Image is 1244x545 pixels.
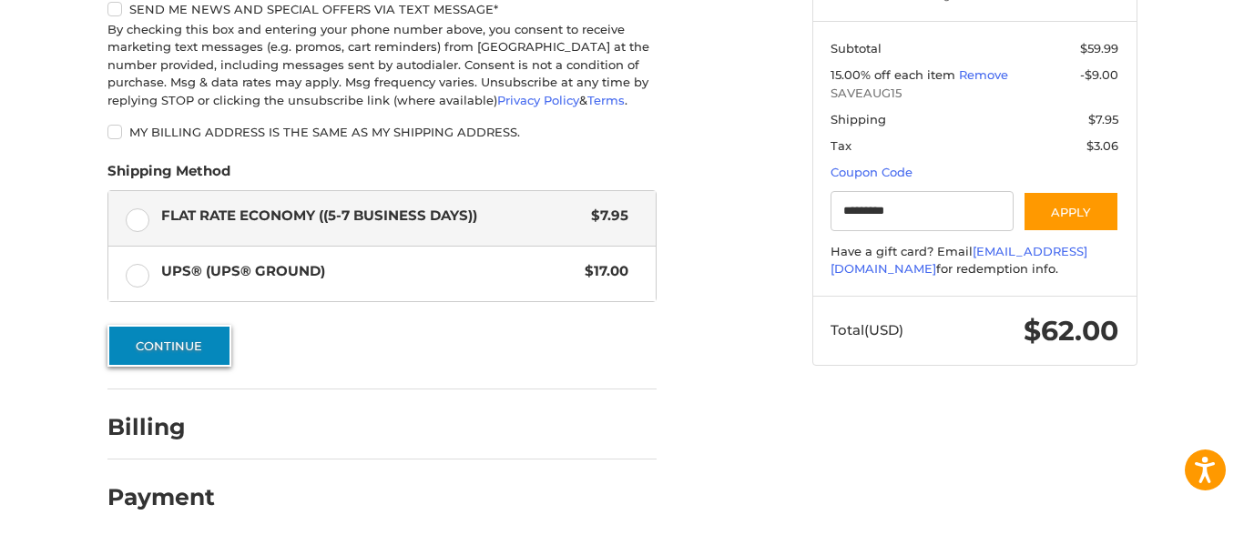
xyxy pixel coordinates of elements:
[831,138,851,153] span: Tax
[831,112,886,126] span: Shipping
[831,67,959,82] span: 15.00% off each item
[831,41,882,56] span: Subtotal
[1023,191,1119,232] button: Apply
[107,413,214,441] h2: Billing
[587,93,625,107] a: Terms
[1094,496,1244,545] iframe: Google Customer Reviews
[1086,138,1118,153] span: $3.06
[161,261,576,282] span: UPS® (UPS® Ground)
[831,191,1014,232] input: Gift Certificate or Coupon Code
[1024,314,1118,348] span: $62.00
[831,243,1118,278] div: Have a gift card? Email for redemption info.
[831,321,903,338] span: Total (USD)
[831,165,913,179] a: Coupon Code
[107,161,230,190] legend: Shipping Method
[497,93,579,107] a: Privacy Policy
[107,21,657,110] div: By checking this box and entering your phone number above, you consent to receive marketing text ...
[576,261,629,282] span: $17.00
[1080,41,1118,56] span: $59.99
[161,206,583,227] span: Flat Rate Economy ((5-7 Business Days))
[107,325,231,367] button: Continue
[831,85,1118,103] span: SAVEAUG15
[107,125,657,139] label: My billing address is the same as my shipping address.
[1080,67,1118,82] span: -$9.00
[583,206,629,227] span: $7.95
[107,2,657,16] label: Send me news and special offers via text message*
[107,483,215,511] h2: Payment
[959,67,1008,82] a: Remove
[1088,112,1118,126] span: $7.95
